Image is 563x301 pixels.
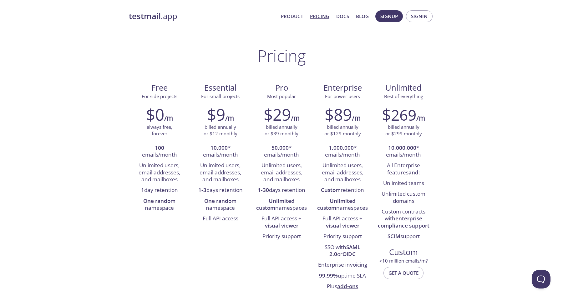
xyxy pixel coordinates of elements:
[317,242,368,260] li: SSO with or
[257,46,306,65] h1: Pricing
[317,185,368,196] li: retention
[378,160,429,178] li: All Enterprise features :
[210,144,228,151] strong: 10,000
[382,105,416,124] h2: $
[385,82,422,93] span: Unlimited
[378,207,429,231] li: Custom contracts with
[356,12,369,20] a: Blog
[317,160,368,185] li: Unlimited users, email addresses, and mailboxes
[147,124,172,137] p: always free, forever
[416,113,425,123] h6: /m
[384,93,423,99] span: Best of everything
[391,105,416,125] span: 269
[264,105,291,124] h2: $29
[256,213,307,231] li: Full API access +
[142,93,177,99] span: For side projects
[317,196,368,214] li: namespaces
[195,196,246,214] li: namespace
[378,215,429,229] strong: enterprise compliance support
[256,185,307,196] li: days retention
[195,213,246,224] li: Full API access
[134,196,185,214] li: namespace
[317,83,368,93] span: Enterprise
[256,160,307,185] li: Unlimited users, email addresses, and mailboxes
[129,11,276,22] a: testmail.app
[195,83,246,93] span: Essential
[129,11,161,22] strong: testmail
[378,143,429,161] li: * emails/month
[408,169,418,176] strong: and
[375,10,403,22] button: Signup
[317,281,368,292] li: Plus
[207,105,225,124] h2: $9
[379,258,428,264] span: > 10 million emails/m?
[319,272,338,279] strong: 99.99%
[317,260,368,270] li: Enterprise invoicing
[380,12,398,20] span: Signup
[267,93,296,99] span: Most popular
[406,10,433,22] button: Signin
[325,105,352,124] h2: $89
[352,113,361,123] h6: /m
[134,185,185,196] li: day retention
[411,12,428,20] span: Signin
[325,93,360,99] span: For power users
[336,12,349,20] a: Docs
[256,83,307,93] span: Pro
[256,197,295,211] strong: Unlimited custom
[378,247,429,258] span: Custom
[143,197,175,204] strong: One random
[388,144,416,151] strong: 10,000,000
[204,124,237,137] p: billed annually or $12 monthly
[317,143,368,161] li: * emails/month
[164,113,173,123] h6: /m
[317,271,368,281] li: uptime SLA
[256,143,307,161] li: * emails/month
[256,231,307,242] li: Priority support
[321,186,341,193] strong: Custom
[195,143,246,161] li: * emails/month
[265,124,298,137] p: billed annually or $39 monthly
[155,144,164,151] strong: 100
[532,270,550,288] iframe: Help Scout Beacon - Open
[201,93,240,99] span: For small projects
[342,250,356,258] strong: OIDC
[385,124,422,137] p: billed annually or $299 monthly
[378,231,429,242] li: support
[271,144,289,151] strong: 50,000
[256,196,307,214] li: namespaces
[291,113,300,123] h6: /m
[324,124,361,137] p: billed annually or $129 monthly
[225,113,234,123] h6: /m
[281,12,303,20] a: Product
[265,222,298,229] strong: visual viewer
[134,160,185,185] li: Unlimited users, email addresses, and mailboxes
[326,222,359,229] strong: visual viewer
[317,231,368,242] li: Priority support
[134,143,185,161] li: emails/month
[388,233,400,240] strong: SCIM
[378,189,429,207] li: Unlimited custom domains
[204,197,236,204] strong: One random
[337,283,358,290] a: add-ons
[317,213,368,231] li: Full API access +
[198,186,206,193] strong: 1-3
[317,197,356,211] strong: Unlimited custom
[310,12,329,20] a: Pricing
[195,185,246,196] li: days retention
[141,186,144,193] strong: 1
[258,186,269,193] strong: 1-30
[383,267,424,279] button: Get a quote
[329,243,360,258] strong: SAML 2.0
[378,178,429,189] li: Unlimited teams
[329,144,354,151] strong: 1,000,000
[388,269,418,277] span: Get a quote
[195,160,246,185] li: Unlimited users, email addresses, and mailboxes
[134,83,185,93] span: Free
[146,105,164,124] h2: $0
